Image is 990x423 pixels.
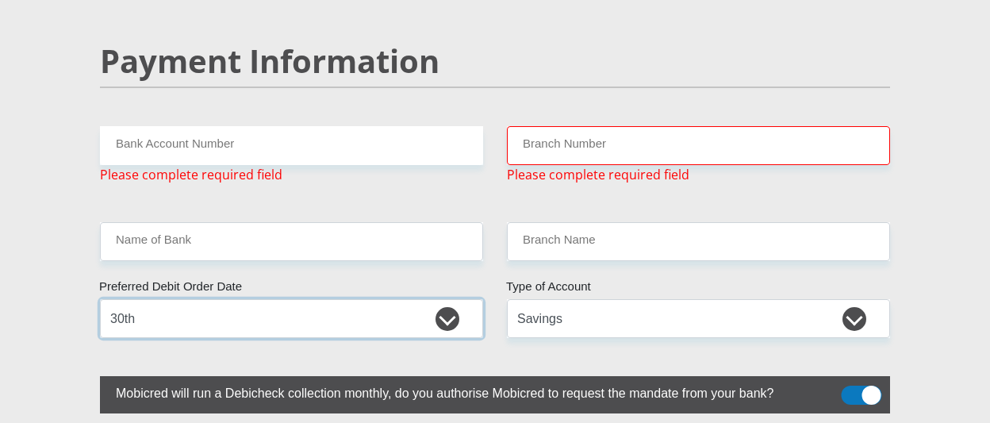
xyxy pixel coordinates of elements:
[100,165,282,184] span: Please complete required field
[100,222,483,261] input: Name of Bank
[100,126,483,165] input: Bank Account Number
[100,42,890,80] h2: Payment Information
[507,222,890,261] input: Branch Name
[100,376,811,407] label: Mobicred will run a Debicheck collection monthly, do you authorise Mobicred to request the mandat...
[507,165,689,184] span: Please complete required field
[507,126,890,165] input: Branch Number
